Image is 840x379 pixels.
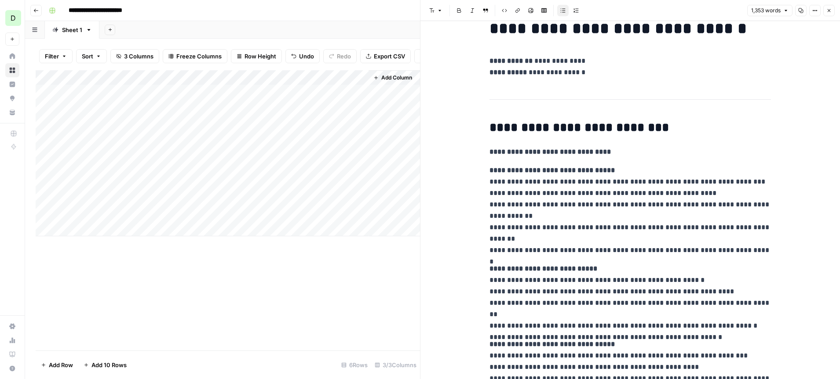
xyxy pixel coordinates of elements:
[374,52,405,61] span: Export CSV
[5,105,19,119] a: Your Data
[5,333,19,347] a: Usage
[176,52,222,61] span: Freeze Columns
[11,13,16,23] span: D
[285,49,320,63] button: Undo
[110,49,159,63] button: 3 Columns
[163,49,227,63] button: Freeze Columns
[5,91,19,105] a: Opportunities
[124,52,153,61] span: 3 Columns
[5,77,19,91] a: Insights
[5,347,19,361] a: Learning Hub
[78,358,132,372] button: Add 10 Rows
[76,49,107,63] button: Sort
[337,52,351,61] span: Redo
[5,361,19,375] button: Help + Support
[82,52,93,61] span: Sort
[371,358,420,372] div: 3/3 Columns
[45,21,99,39] a: Sheet 1
[338,358,371,372] div: 6 Rows
[381,74,412,82] span: Add Column
[36,358,78,372] button: Add Row
[360,49,411,63] button: Export CSV
[323,49,357,63] button: Redo
[5,7,19,29] button: Workspace: Dakota - Test
[751,7,781,14] span: 1,353 words
[5,319,19,333] a: Settings
[49,361,73,369] span: Add Row
[91,361,127,369] span: Add 10 Rows
[747,5,793,16] button: 1,353 words
[45,52,59,61] span: Filter
[370,72,416,83] button: Add Column
[299,52,314,61] span: Undo
[62,25,82,34] div: Sheet 1
[231,49,282,63] button: Row Height
[245,52,276,61] span: Row Height
[39,49,73,63] button: Filter
[5,63,19,77] a: Browse
[5,49,19,63] a: Home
